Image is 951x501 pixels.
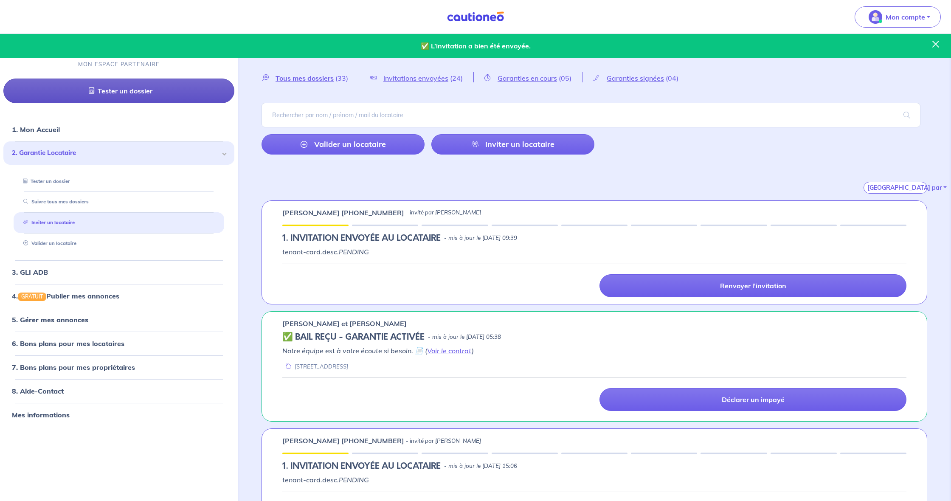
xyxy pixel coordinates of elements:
[282,475,906,485] p: tenant-card.desc.PENDING
[722,395,785,404] p: Déclarer un impayé
[12,363,135,372] a: 7. Bons plans pour mes propriétaires
[406,208,481,217] p: - invité par [PERSON_NAME]
[14,236,224,250] div: Valider un locataire
[893,103,920,127] span: search
[78,60,160,68] p: MON ESPACE PARTENAIRE
[262,103,920,127] input: Rechercher par nom / prénom / mail du locataire
[262,134,425,155] a: Valider un locataire
[886,12,925,22] p: Mon compte
[282,318,407,329] p: [PERSON_NAME] et [PERSON_NAME]
[282,461,441,471] h5: 1.︎ INVITATION ENVOYÉE AU LOCATAIRE
[335,74,348,82] span: (33)
[12,411,70,419] a: Mes informations
[3,121,234,138] div: 1. Mon Accueil
[599,274,906,297] a: Renvoyer l'invitation
[14,195,224,209] div: Suivre tous mes dossiers
[3,141,234,165] div: 2. Garantie Locataire
[450,74,463,82] span: (24)
[12,148,219,158] span: 2. Garantie Locataire
[3,335,234,352] div: 6. Bons plans pour mes locataires
[498,74,557,82] span: Garanties en cours
[666,74,678,82] span: (04)
[282,233,906,243] div: state: PENDING, Context:
[444,234,517,242] p: - mis à jour le [DATE] 09:39
[427,346,472,355] a: Voir le contrat
[3,406,234,423] div: Mes informations
[3,264,234,281] div: 3. GLI ADB
[12,315,88,324] a: 5. Gérer mes annonces
[428,333,501,341] p: - mis à jour le [DATE] 05:38
[359,74,473,82] a: Invitations envoyées(24)
[869,10,882,24] img: illu_account_valid_menu.svg
[282,436,404,446] p: [PERSON_NAME] [PHONE_NUMBER]
[3,287,234,304] div: 4.GRATUITPublier mes annonces
[3,383,234,400] div: 8. Aide-Contact
[282,208,404,218] p: [PERSON_NAME] [PHONE_NUMBER]
[864,182,927,194] button: [GEOGRAPHIC_DATA] par
[276,74,334,82] span: Tous mes dossiers
[282,247,906,257] p: tenant-card.desc.PENDING
[12,292,119,300] a: 4.GRATUITPublier mes annonces
[3,79,234,103] a: Tester un dossier
[262,74,359,82] a: Tous mes dossiers(33)
[599,388,906,411] a: Déclarer un impayé
[282,461,906,471] div: state: PENDING, Context:
[282,363,348,371] div: [STREET_ADDRESS]
[383,74,448,82] span: Invitations envoyées
[14,175,224,189] div: Tester un dossier
[282,332,906,342] div: state: CONTRACT-VALIDATED, Context: IN-MANAGEMENT,IN-MANAGEMENT
[14,216,224,230] div: Inviter un locataire
[12,387,64,395] a: 8. Aide-Contact
[474,74,582,82] a: Garanties en cours(05)
[20,199,89,205] a: Suivre tous mes dossiers
[282,346,474,355] em: Notre équipe est à votre écoute si besoin. 📄 ( )
[720,281,786,290] p: Renvoyer l'invitation
[444,462,517,470] p: - mis à jour le [DATE] 15:06
[3,359,234,376] div: 7. Bons plans pour mes propriétaires
[12,125,60,134] a: 1. Mon Accueil
[431,134,594,155] a: Inviter un locataire
[282,233,441,243] h5: 1.︎ INVITATION ENVOYÉE AU LOCATAIRE
[20,240,76,246] a: Valider un locataire
[282,332,425,342] h5: ✅ BAIL REÇU - GARANTIE ACTIVÉE
[582,74,689,82] a: Garanties signées(04)
[607,74,664,82] span: Garanties signées
[20,178,70,184] a: Tester un dossier
[559,74,571,82] span: (05)
[3,311,234,328] div: 5. Gérer mes annonces
[12,268,48,276] a: 3. GLI ADB
[20,220,75,225] a: Inviter un locataire
[444,11,507,22] img: Cautioneo
[855,6,941,28] button: illu_account_valid_menu.svgMon compte
[12,339,124,348] a: 6. Bons plans pour mes locataires
[406,437,481,445] p: - invité par [PERSON_NAME]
